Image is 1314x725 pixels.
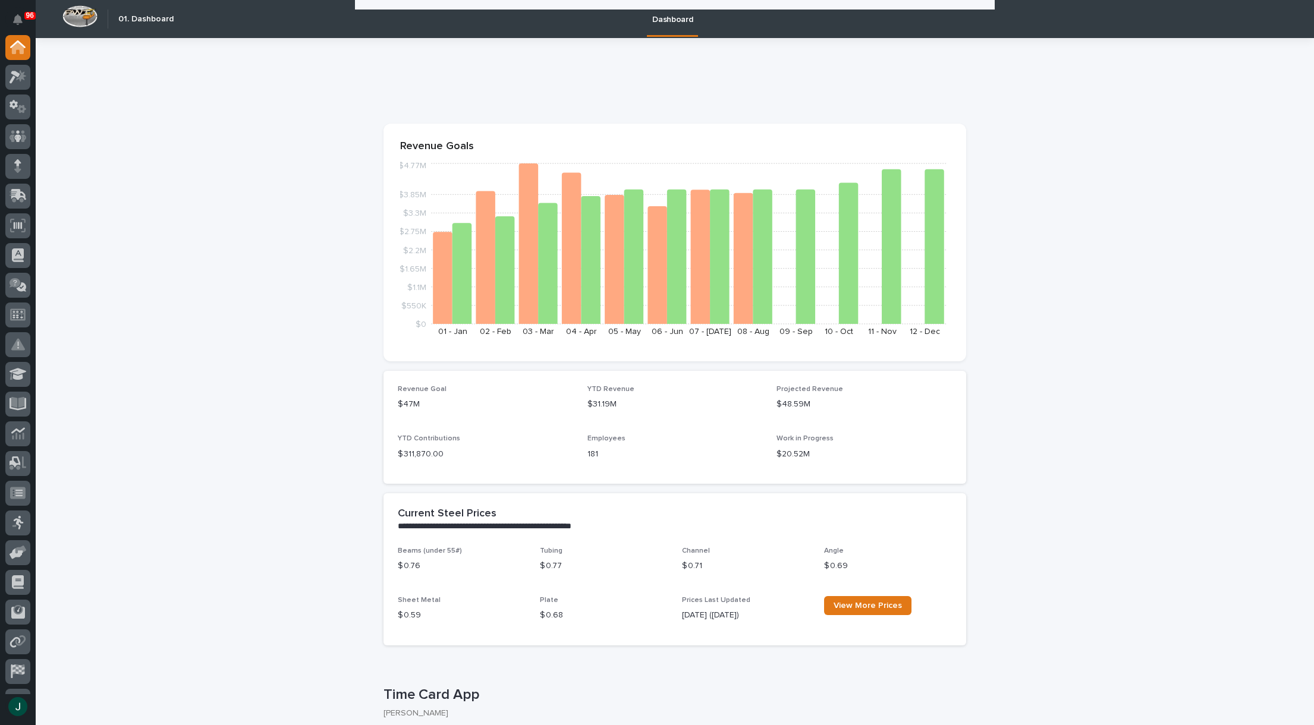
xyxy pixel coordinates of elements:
[398,560,526,572] p: $ 0.76
[587,448,763,461] p: 181
[689,327,731,336] text: 07 - [DATE]
[401,301,426,310] tspan: $550K
[540,609,668,622] p: $ 0.68
[824,560,952,572] p: $ 0.69
[737,327,769,336] text: 08 - Aug
[403,209,426,218] tspan: $3.3M
[540,597,558,604] span: Plate
[480,327,511,336] text: 02 - Feb
[540,560,668,572] p: $ 0.77
[682,609,810,622] p: [DATE] ([DATE])
[682,597,750,604] span: Prices Last Updated
[682,547,710,554] span: Channel
[26,11,34,20] p: 96
[398,191,426,199] tspan: $3.85M
[682,560,810,572] p: $ 0.71
[400,264,426,273] tspan: $1.65M
[383,708,957,718] p: [PERSON_NAME]
[777,448,952,461] p: $20.52M
[398,435,460,442] span: YTD Contributions
[398,508,496,521] h2: Current Steel Prices
[407,283,426,291] tspan: $1.1M
[416,320,426,329] tspan: $0
[398,448,573,461] p: $ 311,870.00
[566,327,597,336] text: 04 - Apr
[398,162,426,170] tspan: $4.77M
[438,327,467,336] text: 01 - Jan
[777,435,834,442] span: Work in Progress
[779,327,813,336] text: 09 - Sep
[587,435,625,442] span: Employees
[652,327,683,336] text: 06 - Jun
[398,547,462,554] span: Beams (under 55#)
[398,609,526,622] p: $ 0.59
[15,14,30,33] div: Notifications96
[608,327,641,336] text: 05 - May
[868,327,897,336] text: 11 - Nov
[540,547,562,554] span: Tubing
[824,596,911,615] a: View More Prices
[118,14,174,24] h2: 01. Dashboard
[5,7,30,32] button: Notifications
[825,327,853,336] text: 10 - Oct
[398,398,573,411] p: $47M
[383,686,961,704] p: Time Card App
[834,601,902,610] span: View More Prices
[398,597,441,604] span: Sheet Metal
[587,398,763,411] p: $31.19M
[824,547,844,554] span: Angle
[5,694,30,719] button: users-avatar
[398,386,447,393] span: Revenue Goal
[400,140,950,153] p: Revenue Goals
[910,327,940,336] text: 12 - Dec
[62,5,98,27] img: Workspace Logo
[777,398,952,411] p: $48.59M
[587,386,634,393] span: YTD Revenue
[399,228,426,236] tspan: $2.75M
[523,327,554,336] text: 03 - Mar
[403,246,426,254] tspan: $2.2M
[777,386,843,393] span: Projected Revenue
